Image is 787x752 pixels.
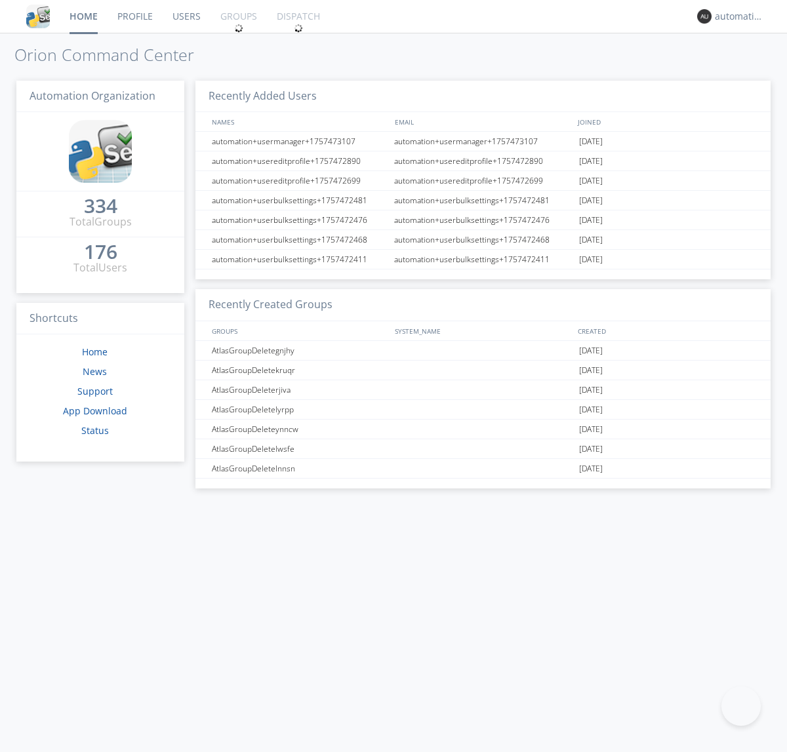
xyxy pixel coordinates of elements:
[391,151,576,170] div: automation+usereditprofile+1757472890
[391,171,576,190] div: automation+usereditprofile+1757472699
[579,250,603,269] span: [DATE]
[234,24,243,33] img: spin.svg
[195,151,771,171] a: automation+usereditprofile+1757472890automation+usereditprofile+1757472890[DATE]
[84,245,117,260] a: 176
[209,132,390,151] div: automation+usermanager+1757473107
[195,210,771,230] a: automation+userbulksettings+1757472476automation+userbulksettings+1757472476[DATE]
[209,250,390,269] div: automation+userbulksettings+1757472411
[195,171,771,191] a: automation+usereditprofile+1757472699automation+usereditprofile+1757472699[DATE]
[195,420,771,439] a: AtlasGroupDeleteynncw[DATE]
[83,365,107,378] a: News
[195,289,771,321] h3: Recently Created Groups
[579,459,603,479] span: [DATE]
[579,171,603,191] span: [DATE]
[84,199,117,214] a: 334
[579,191,603,210] span: [DATE]
[579,361,603,380] span: [DATE]
[69,120,132,183] img: cddb5a64eb264b2086981ab96f4c1ba7
[209,230,390,249] div: automation+userbulksettings+1757472468
[81,424,109,437] a: Status
[294,24,303,33] img: spin.svg
[575,321,758,340] div: CREATED
[209,151,390,170] div: automation+usereditprofile+1757472890
[209,210,390,229] div: automation+userbulksettings+1757472476
[392,321,575,340] div: SYSTEM_NAME
[195,132,771,151] a: automation+usermanager+1757473107automation+usermanager+1757473107[DATE]
[209,420,390,439] div: AtlasGroupDeleteynncw
[715,10,764,23] div: automation+atlas0020
[721,686,761,726] iframe: Toggle Customer Support
[195,341,771,361] a: AtlasGroupDeletegnjhy[DATE]
[77,385,113,397] a: Support
[195,361,771,380] a: AtlasGroupDeletekruqr[DATE]
[392,112,575,131] div: EMAIL
[63,405,127,417] a: App Download
[195,191,771,210] a: automation+userbulksettings+1757472481automation+userbulksettings+1757472481[DATE]
[209,112,388,131] div: NAMES
[209,459,390,478] div: AtlasGroupDeletelnnsn
[579,210,603,230] span: [DATE]
[697,9,712,24] img: 373638.png
[195,230,771,250] a: automation+userbulksettings+1757472468automation+userbulksettings+1757472468[DATE]
[391,210,576,229] div: automation+userbulksettings+1757472476
[195,81,771,113] h3: Recently Added Users
[579,341,603,361] span: [DATE]
[579,151,603,171] span: [DATE]
[195,459,771,479] a: AtlasGroupDeletelnnsn[DATE]
[209,380,390,399] div: AtlasGroupDeleterjiva
[195,439,771,459] a: AtlasGroupDeletelwsfe[DATE]
[209,361,390,380] div: AtlasGroupDeletekruqr
[209,439,390,458] div: AtlasGroupDeletelwsfe
[26,5,50,28] img: cddb5a64eb264b2086981ab96f4c1ba7
[579,230,603,250] span: [DATE]
[70,214,132,229] div: Total Groups
[195,400,771,420] a: AtlasGroupDeletelyrpp[DATE]
[391,230,576,249] div: automation+userbulksettings+1757472468
[82,346,108,358] a: Home
[391,250,576,269] div: automation+userbulksettings+1757472411
[209,171,390,190] div: automation+usereditprofile+1757472699
[84,199,117,212] div: 334
[209,400,390,419] div: AtlasGroupDeletelyrpp
[84,245,117,258] div: 176
[579,400,603,420] span: [DATE]
[391,132,576,151] div: automation+usermanager+1757473107
[195,380,771,400] a: AtlasGroupDeleterjiva[DATE]
[195,250,771,269] a: automation+userbulksettings+1757472411automation+userbulksettings+1757472411[DATE]
[30,89,155,103] span: Automation Organization
[391,191,576,210] div: automation+userbulksettings+1757472481
[209,191,390,210] div: automation+userbulksettings+1757472481
[209,341,390,360] div: AtlasGroupDeletegnjhy
[579,132,603,151] span: [DATE]
[575,112,758,131] div: JOINED
[579,380,603,400] span: [DATE]
[579,439,603,459] span: [DATE]
[16,303,184,335] h3: Shortcuts
[73,260,127,275] div: Total Users
[209,321,388,340] div: GROUPS
[579,420,603,439] span: [DATE]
